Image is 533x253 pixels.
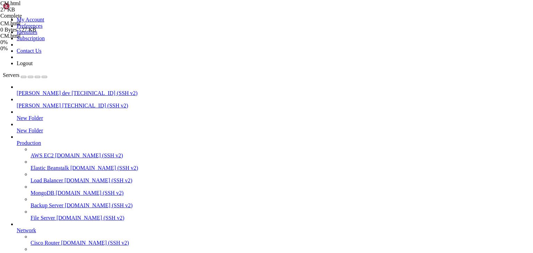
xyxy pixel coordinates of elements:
[0,27,70,33] div: 0 Bytes / 27 KB
[3,15,25,20] span: WebRoot:
[47,15,125,20] span: [ /home/[DOMAIN_NAME][URL] ]
[105,32,108,38] div: (35, 5)
[47,20,125,26] span: [ /home/[DOMAIN_NAME][URL] ]
[0,7,70,13] div: 27 KB
[0,0,70,13] span: CM.html
[3,20,25,26] span: WebLogs:
[0,20,20,26] span: CM.html
[3,9,22,14] span: [DATE]:
[0,20,70,33] span: CM.html
[0,13,70,19] div: Complete
[0,0,20,6] span: CM.html
[50,9,78,14] span: [ [DATE] ]
[0,39,70,45] div: 0%
[0,33,70,39] div: CM.html
[3,32,97,38] span: mypktqcdkx@1002212 ~/public_html $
